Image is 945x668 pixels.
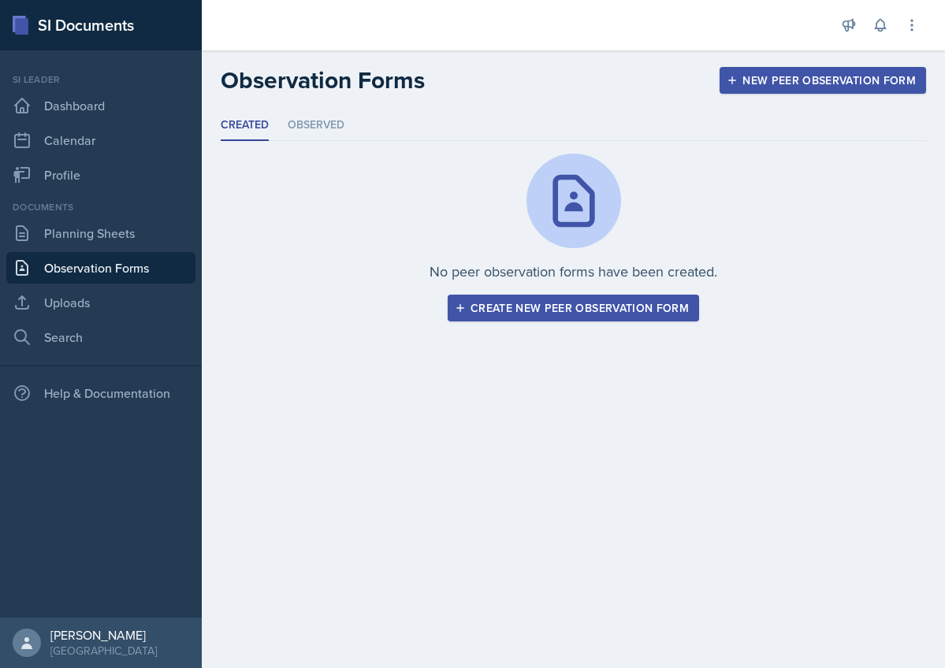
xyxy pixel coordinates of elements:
button: Create new peer observation form [448,295,699,321]
p: No peer observation forms have been created. [430,261,717,282]
a: Uploads [6,287,195,318]
div: [GEOGRAPHIC_DATA] [50,643,157,659]
div: Documents [6,200,195,214]
a: Planning Sheets [6,217,195,249]
a: Search [6,321,195,353]
li: Created [221,110,269,141]
div: [PERSON_NAME] [50,627,157,643]
div: New Peer Observation Form [730,74,916,87]
div: Help & Documentation [6,377,195,409]
a: Profile [6,159,195,191]
a: Calendar [6,124,195,156]
div: Si leader [6,72,195,87]
a: Observation Forms [6,252,195,284]
a: Dashboard [6,90,195,121]
h2: Observation Forms [221,66,425,95]
li: Observed [288,110,344,141]
button: New Peer Observation Form [720,67,926,94]
div: Create new peer observation form [458,302,689,314]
